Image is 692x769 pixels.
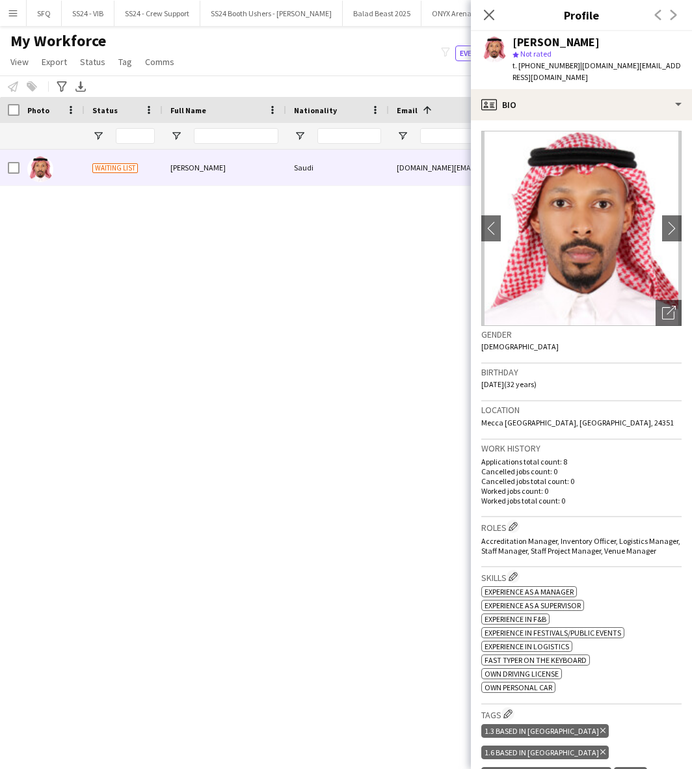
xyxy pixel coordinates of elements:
[481,131,682,326] img: Crew avatar or photo
[471,89,692,120] div: Bio
[485,669,559,679] span: Own Driving License
[80,56,105,68] span: Status
[485,614,546,624] span: Experience in F&B
[140,53,180,70] a: Comms
[170,130,182,142] button: Open Filter Menu
[113,53,137,70] a: Tag
[54,79,70,94] app-action-btn: Advanced filters
[481,496,682,506] p: Worked jobs total count: 0
[512,61,580,70] span: t. [PHONE_NUMBER]
[481,724,609,738] div: 1.3 Based in [GEOGRAPHIC_DATA]
[481,570,682,584] h3: Skills
[62,1,114,26] button: SS24 - VIB
[200,1,343,26] button: SS24 Booth Ushers - [PERSON_NAME]
[481,379,537,389] span: [DATE] (32 years)
[485,641,569,651] span: Experience in Logistics
[397,105,418,115] span: Email
[481,476,682,486] p: Cancelled jobs total count: 0
[485,628,621,638] span: Experience in Festivals/Public Events
[92,163,138,173] span: Waiting list
[286,150,389,185] div: Saudi
[10,31,106,51] span: My Workforce
[343,1,421,26] button: Balad Beast 2025
[455,46,520,61] button: Everyone8,223
[485,655,587,665] span: Fast typer on the keyboard
[420,128,550,144] input: Email Filter Input
[520,49,552,59] span: Not rated
[294,130,306,142] button: Open Filter Menu
[481,342,559,351] span: [DEMOGRAPHIC_DATA]
[116,128,155,144] input: Status Filter Input
[42,56,67,68] span: Export
[481,404,682,416] h3: Location
[118,56,132,68] span: Tag
[194,128,278,144] input: Full Name Filter Input
[170,105,206,115] span: Full Name
[481,536,680,556] span: Accreditation Manager, Inventory Officer, Logistics Manager, Staff Manager, Staff Project Manager...
[92,130,104,142] button: Open Filter Menu
[471,7,692,23] h3: Profile
[481,486,682,496] p: Worked jobs count: 0
[485,682,552,692] span: Own Personal Car
[170,163,226,172] span: [PERSON_NAME]
[317,128,381,144] input: Nationality Filter Input
[421,1,499,26] button: ONYX Arena 2025
[512,36,600,48] div: [PERSON_NAME]
[27,1,62,26] button: SFQ
[481,520,682,533] h3: Roles
[294,105,337,115] span: Nationality
[481,746,609,759] div: 1.6 Based in [GEOGRAPHIC_DATA]
[481,329,682,340] h3: Gender
[481,442,682,454] h3: Work history
[397,130,408,142] button: Open Filter Menu
[389,150,558,185] div: [DOMAIN_NAME][EMAIL_ADDRESS][DOMAIN_NAME]
[114,1,200,26] button: SS24 - Crew Support
[481,707,682,721] h3: Tags
[481,457,682,466] p: Applications total count: 8
[36,53,72,70] a: Export
[73,79,88,94] app-action-btn: Export XLSX
[481,466,682,476] p: Cancelled jobs count: 0
[656,300,682,326] div: Open photos pop-in
[10,56,29,68] span: View
[481,366,682,378] h3: Birthday
[92,105,118,115] span: Status
[75,53,111,70] a: Status
[27,156,53,182] img: Mohammed Barqawi
[512,61,681,82] span: | [DOMAIN_NAME][EMAIL_ADDRESS][DOMAIN_NAME]
[5,53,34,70] a: View
[481,418,674,427] span: Mecca [GEOGRAPHIC_DATA], [GEOGRAPHIC_DATA], 24351
[27,105,49,115] span: Photo
[145,56,174,68] span: Comms
[485,600,581,610] span: Experience as a Supervisor
[485,587,574,597] span: Experience as a Manager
